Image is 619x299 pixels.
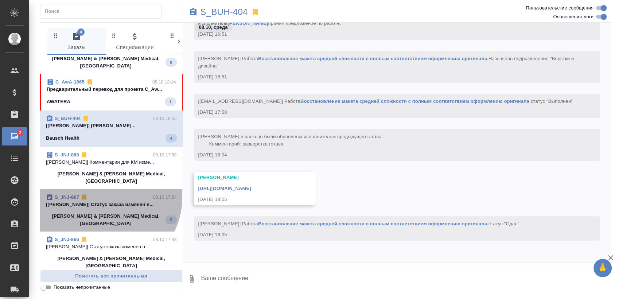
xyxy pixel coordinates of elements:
[52,32,101,52] span: Заказы
[14,129,26,136] span: 2
[488,221,519,226] span: статус "Сдан"
[45,6,161,16] input: Поиск
[198,186,251,191] a: [URL][DOMAIN_NAME]
[198,151,575,159] div: [DATE] 18:04
[198,231,575,238] div: [DATE] 18:05
[198,73,575,81] div: [DATE] 16:51
[46,243,177,251] p: [[PERSON_NAME]] Статус заказа изменен н...
[46,170,177,185] p: [PERSON_NAME] & [PERSON_NAME] Medical, [GEOGRAPHIC_DATA]
[77,28,85,36] span: 4
[82,115,89,122] svg: Отписаться
[55,237,79,242] a: S_JNJ-866
[199,24,228,31] p: 08.10, среда
[166,59,176,66] span: 8
[2,127,27,145] a: 2
[553,13,593,20] span: Оповещения-логи
[40,270,183,283] button: Пометить все прочитанными
[198,56,576,69] span: [[PERSON_NAME]] Работа .
[198,109,575,116] div: [DATE] 17:58
[198,196,290,203] div: [DATE] 18:05
[168,32,218,52] span: Клиенты
[40,147,183,189] div: S_JNJ-86808.10 17:58[[PERSON_NAME]] Комментарии для КМ изме...[PERSON_NAME] & [PERSON_NAME] Medic...
[531,98,573,104] span: статус "Выполнен"
[165,98,176,105] span: 1
[593,259,612,277] button: 🙏
[258,221,487,226] a: Восстановление макета средней сложности с полным соответствием оформлению оригинала
[198,134,383,147] span: [[PERSON_NAME] в папке in были обновлены исполнителем предыдущего этапа. Комментарий: разверстка ...
[81,194,88,201] svg: Отписаться
[166,135,176,142] span: 4
[596,260,609,276] span: 🙏
[81,151,88,159] svg: Отписаться
[153,194,177,201] p: 08.10 17:54
[300,98,529,104] a: Восстановление макета средней сложности с полным соответствием оформлению оригинала
[40,74,183,110] div: C_AwA-186508.10 18:14Предварительный перевод для проекта C_Aw...AWATERA1
[198,221,519,226] span: [[PERSON_NAME]] Работа .
[198,174,290,181] div: [PERSON_NAME]
[52,32,59,39] svg: Зажми и перетащи, чтобы поменять порядок вкладок
[153,151,177,159] p: 08.10 17:58
[46,255,177,269] p: [PERSON_NAME] & [PERSON_NAME] Medical, [GEOGRAPHIC_DATA]
[54,284,110,291] span: Показать непрочитанные
[47,98,70,105] p: AWATERA
[46,122,177,129] p: [[PERSON_NAME]] [PERSON_NAME]...
[166,216,176,224] span: 5
[153,236,177,243] p: 08.10 17:48
[258,56,487,61] a: Восстановление макета средней сложности с полным соответствием оформлению оригинала
[81,236,88,243] svg: Отписаться
[47,86,176,93] p: Предварительный перевод для проекта C_Aw...
[201,8,248,16] a: S_BUH-404
[153,115,177,122] p: 08.10 18:05
[55,194,79,200] a: S_JNJ-867
[40,232,183,274] div: S_JNJ-86608.10 17:48[[PERSON_NAME]] Статус заказа изменен н...[PERSON_NAME] & [PERSON_NAME] Medic...
[55,152,79,158] a: S_JNJ-868
[46,55,166,70] p: [PERSON_NAME] & [PERSON_NAME] Medical, [GEOGRAPHIC_DATA]
[40,189,183,232] div: S_JNJ-86708.10 17:54[[PERSON_NAME]] Статус заказа изменен н...[PERSON_NAME] & [PERSON_NAME] Medic...
[198,98,573,104] span: [[EMAIL_ADDRESS][DOMAIN_NAME]] Работа .
[40,110,183,147] div: S_BUH-40408.10 18:05[[PERSON_NAME]] [PERSON_NAME]...Bausch Health4
[169,32,176,39] svg: Зажми и перетащи, чтобы поменять порядок вкладок
[46,135,79,142] p: Bausch Health
[86,78,93,86] svg: Отписаться
[526,4,593,12] span: Пользовательские сообщения
[46,213,166,227] p: [PERSON_NAME] & [PERSON_NAME] Medical, [GEOGRAPHIC_DATA]
[55,79,85,85] a: C_AwA-1865
[55,116,81,121] a: S_BUH-404
[44,272,179,280] span: Пометить все прочитанными
[152,78,176,86] p: 08.10 18:14
[46,159,177,166] p: [[PERSON_NAME]] Комментарии для КМ изме...
[46,201,177,208] p: [[PERSON_NAME]] Статус заказа изменен н...
[110,32,160,52] span: Спецификации
[110,32,117,39] svg: Зажми и перетащи, чтобы поменять порядок вкладок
